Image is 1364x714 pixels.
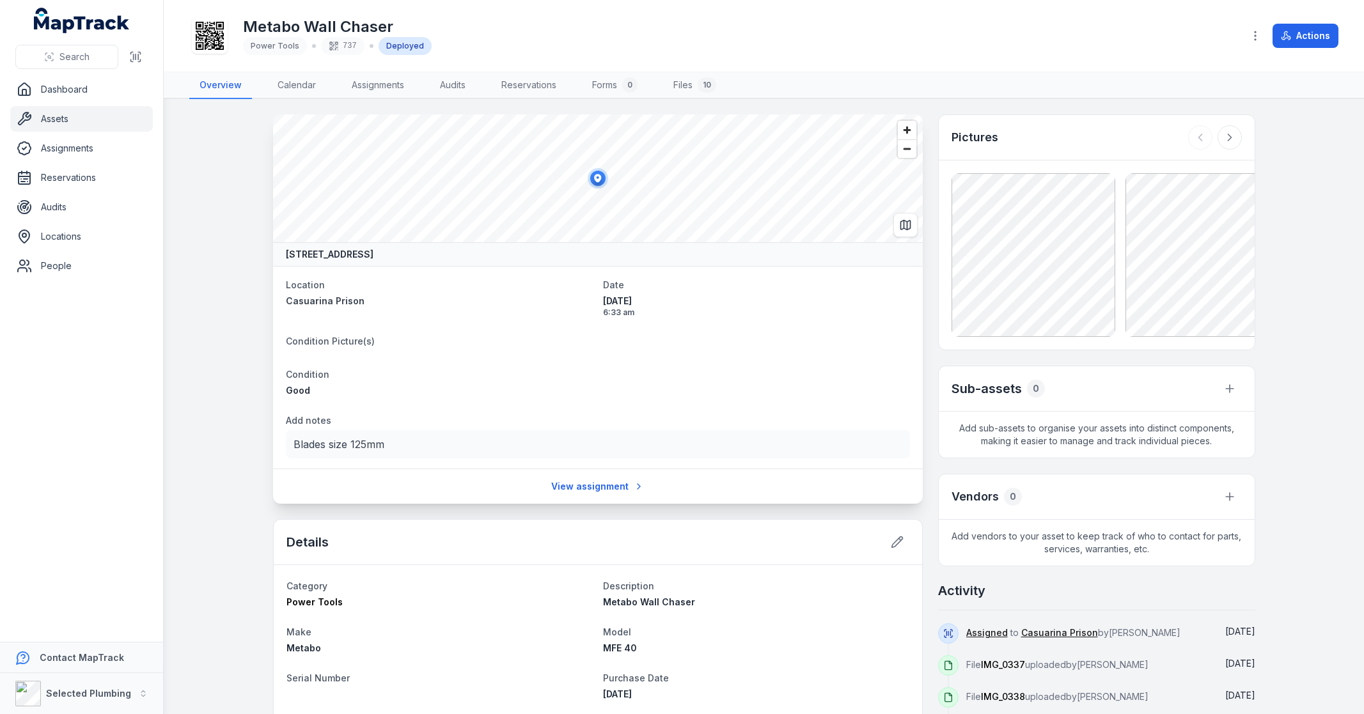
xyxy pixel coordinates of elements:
a: View assignment [543,474,652,499]
span: Casuarina Prison [286,295,365,306]
span: Search [59,50,90,63]
a: Assets [10,106,153,132]
button: Switch to Map View [893,213,918,237]
time: 21/08/2025, 6:33:17 am [1225,690,1255,701]
a: Assignments [341,72,414,99]
a: Locations [10,224,153,249]
a: Reservations [10,165,153,190]
h3: Vendors [952,488,999,506]
span: Power Tools [286,596,343,607]
a: Audits [430,72,476,99]
span: [DATE] [1225,690,1255,701]
span: Good [286,385,310,396]
span: MFE 40 [603,642,637,653]
span: to by [PERSON_NAME] [966,627,1180,638]
button: Actions [1273,24,1338,48]
span: Make [286,626,311,637]
span: Power Tools [251,41,299,50]
time: 21/08/2025, 6:33:44 am [1225,626,1255,637]
div: 0 [1004,488,1022,506]
span: File uploaded by [PERSON_NAME] [966,691,1148,702]
span: Metabo [286,642,321,653]
a: Overview [189,72,252,99]
span: [DATE] [603,688,632,699]
span: IMG_0338 [981,691,1025,702]
time: 21/08/2025, 6:33:44 am [603,295,910,318]
h3: Pictures [952,128,998,146]
p: Blades size 125mm [294,435,902,453]
span: Category [286,580,327,591]
canvas: Map [273,114,923,242]
div: Deployed [379,37,432,55]
h2: Details [286,533,329,551]
strong: Selected Plumbing [46,688,131,699]
span: 6:33 am [603,307,910,318]
div: 0 [622,77,638,93]
span: [DATE] [1225,658,1255,669]
a: MapTrack [34,8,130,33]
span: Serial Number [286,672,350,683]
button: Zoom out [898,139,916,158]
div: 737 [321,37,365,55]
span: Condition Picture(s) [286,336,375,346]
span: Metabo Wall Chaser [603,596,695,607]
span: Date [603,279,624,290]
h2: Activity [938,582,985,600]
span: Location [286,279,325,290]
span: IMG_0337 [981,659,1025,670]
a: Dashboard [10,77,153,102]
span: Add notes [286,415,331,426]
div: 0 [1027,380,1045,398]
span: Condition [286,369,329,380]
strong: [STREET_ADDRESS] [286,248,373,261]
span: File uploaded by [PERSON_NAME] [966,659,1148,670]
time: 21/08/2025, 6:33:17 am [1225,658,1255,669]
button: Zoom in [898,121,916,139]
button: Search [15,45,118,69]
a: Assignments [10,136,153,161]
a: Audits [10,194,153,220]
time: 20/08/2025, 12:00:00 am [603,688,632,699]
a: Files10 [663,72,726,99]
a: Reservations [491,72,567,99]
a: Assigned [966,626,1008,639]
a: Calendar [267,72,326,99]
div: 10 [698,77,716,93]
span: Add sub-assets to organise your assets into distinct components, making it easier to manage and t... [939,412,1255,458]
a: Casuarina Prison [1021,626,1098,639]
span: [DATE] [1225,626,1255,637]
a: Casuarina Prison [286,295,593,307]
span: Description [603,580,654,591]
a: Forms0 [582,72,648,99]
span: [DATE] [603,295,910,307]
strong: Contact MapTrack [40,652,124,663]
span: Purchase Date [603,672,669,683]
h1: Metabo Wall Chaser [243,17,432,37]
a: People [10,253,153,279]
span: Model [603,626,631,637]
h2: Sub-assets [952,380,1022,398]
span: Add vendors to your asset to keep track of who to contact for parts, services, warranties, etc. [939,520,1255,566]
